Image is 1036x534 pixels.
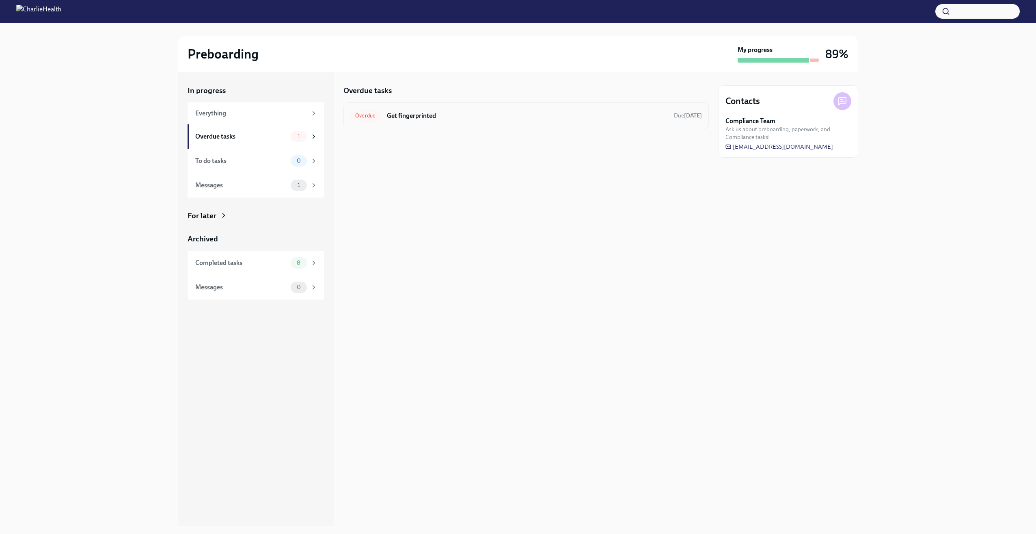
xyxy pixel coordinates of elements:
[343,85,392,96] h5: Overdue tasks
[387,111,667,120] h6: Get fingerprinted
[188,211,324,221] a: For later
[188,124,324,149] a: Overdue tasks1
[188,251,324,275] a: Completed tasks8
[188,234,324,244] a: Archived
[725,126,851,141] span: Ask us about preboarding, paperwork, and Compliance tasks!
[674,112,702,119] span: Due
[188,85,324,96] a: In progress
[188,275,324,300] a: Messages0
[292,158,306,164] span: 0
[195,258,287,267] div: Completed tasks
[292,284,306,290] span: 0
[188,173,324,198] a: Messages1
[293,182,305,188] span: 1
[293,133,305,139] span: 1
[188,149,324,173] a: To do tasks0
[195,181,287,190] div: Messages
[674,112,702,119] span: August 25th, 2025 09:00
[725,95,760,107] h4: Contacts
[825,47,848,61] h3: 89%
[195,283,287,292] div: Messages
[195,156,287,165] div: To do tasks
[188,211,216,221] div: For later
[195,132,287,141] div: Overdue tasks
[188,102,324,124] a: Everything
[188,46,259,62] h2: Preboarding
[738,46,773,54] strong: My progress
[350,113,380,119] span: Overdue
[350,109,702,122] a: OverdueGet fingerprintedDue[DATE]
[195,109,307,118] div: Everything
[725,117,775,126] strong: Compliance Team
[16,5,61,18] img: CharlieHealth
[725,143,833,151] a: [EMAIL_ADDRESS][DOMAIN_NAME]
[684,112,702,119] strong: [DATE]
[292,260,305,266] span: 8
